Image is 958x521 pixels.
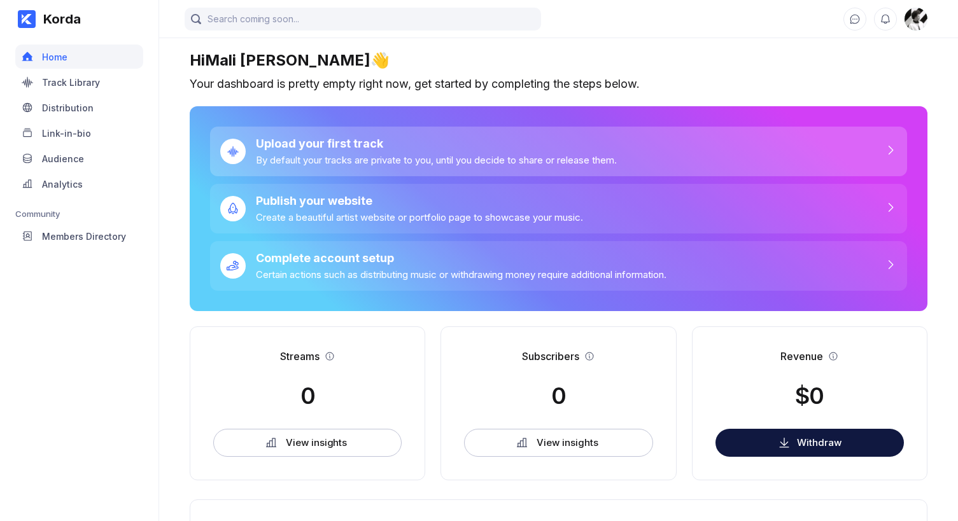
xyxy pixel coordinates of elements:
a: Audience [15,146,143,172]
div: Community [15,209,143,219]
a: Distribution [15,95,143,121]
button: Withdraw [715,429,904,457]
div: Analytics [42,179,83,190]
button: View insights [464,429,652,457]
div: Track Library [42,77,100,88]
div: Certain actions such as distributing music or withdrawing money require additional information. [256,268,666,281]
div: Streams [280,350,320,363]
div: Korda [36,11,81,27]
div: Revenue [780,350,823,363]
div: View insights [537,436,598,449]
div: Audience [42,153,84,164]
a: Publish your websiteCreate a beautiful artist website or portfolio page to showcase your music. [210,184,907,233]
div: 0 [300,382,315,410]
div: Withdraw [797,436,842,448]
div: Distribution [42,102,94,113]
a: Track Library [15,70,143,95]
div: View insights [286,436,347,449]
div: Members Directory [42,231,126,242]
a: Analytics [15,172,143,197]
button: View insights [213,429,402,457]
div: Link-in-bio [42,128,91,139]
div: By default your tracks are private to you, until you decide to share or release them. [256,154,617,166]
a: Members Directory [15,224,143,249]
div: Create a beautiful artist website or portfolio page to showcase your music. [256,211,583,223]
a: Link-in-bio [15,121,143,146]
a: Complete account setupCertain actions such as distributing music or withdrawing money require add... [210,241,907,291]
div: Hi Mali [PERSON_NAME] 👋 [190,51,927,69]
div: Complete account setup [256,251,666,265]
a: Home [15,45,143,70]
div: Subscribers [522,350,579,363]
div: Your dashboard is pretty empty right now, get started by completing the steps below. [190,77,927,91]
div: Publish your website [256,194,583,207]
img: 160x160 [905,8,927,31]
a: Upload your first trackBy default your tracks are private to you, until you decide to share or re... [210,127,907,176]
div: $0 [795,382,824,410]
div: Upload your first track [256,137,617,150]
div: Mali McCalla [905,8,927,31]
div: Home [42,52,67,62]
div: 0 [551,382,566,410]
input: Search coming soon... [185,8,541,31]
